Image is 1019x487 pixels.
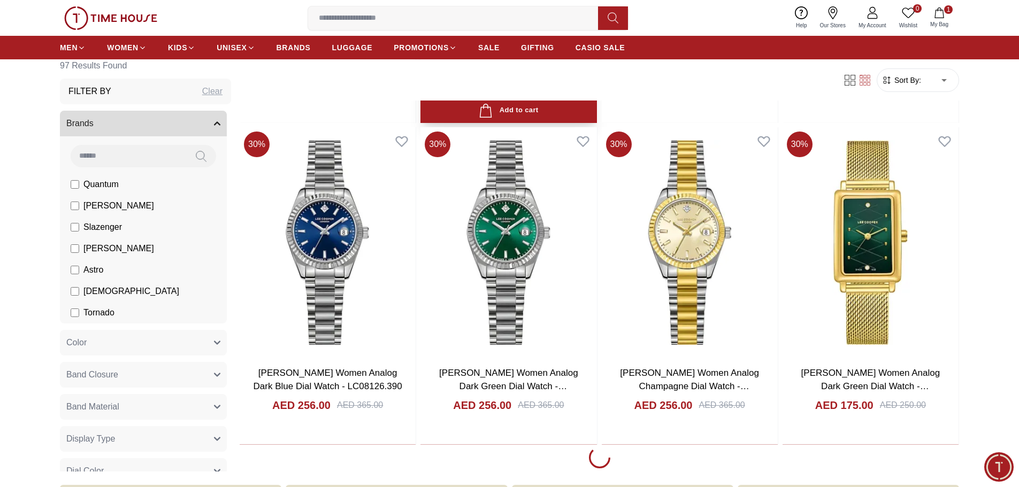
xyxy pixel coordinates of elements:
span: Brands [66,118,94,130]
span: Sort By: [892,75,921,86]
a: [PERSON_NAME] Women Analog Dark Green Dial Watch - LC08076.170 [801,368,940,405]
span: Wishlist [895,21,922,29]
span: Conversation [133,324,182,333]
button: Add to cart [420,98,596,123]
button: Band Closure [60,362,227,388]
span: Display Type [66,433,115,446]
div: Home [4,301,104,337]
span: BRANDS [277,42,311,53]
span: 30 % [244,132,270,157]
a: LUGGAGE [332,38,373,57]
a: SALE [478,38,500,57]
img: Company logo [14,14,35,35]
h4: AED 256.00 [453,398,511,413]
input: Astro [71,266,79,275]
span: My Account [854,21,891,29]
span: GIFTING [521,42,554,53]
span: [PERSON_NAME] [83,243,154,256]
a: BRANDS [277,38,311,57]
div: AED 365.00 [337,399,383,412]
a: CASIO SALE [576,38,625,57]
button: Color [60,330,227,356]
h4: AED 175.00 [815,398,874,413]
button: Band Material [60,395,227,420]
div: Conversation [106,301,210,337]
span: Our Stores [816,21,850,29]
a: [PERSON_NAME] Women Analog Dark Blue Dial Watch - LC08126.390 [254,368,402,392]
span: Dial Color [66,465,104,478]
button: 1My Bag [924,5,955,30]
button: Sort By: [882,75,921,86]
span: Slazenger [83,221,122,234]
img: LEE COOPER Women Analog Dark Green Dial Watch - LC08076.170 [783,127,959,357]
span: 0 [913,4,922,13]
img: ... [64,6,157,30]
a: Our Stores [814,4,852,32]
a: [PERSON_NAME] Women Analog Champagne Dial Watch - LC08126.210 [620,368,759,405]
a: PROMOTIONS [394,38,457,57]
input: [DEMOGRAPHIC_DATA] [71,288,79,296]
span: 30 % [425,132,450,157]
h4: AED 256.00 [634,398,693,413]
span: [PERSON_NAME] [83,200,154,213]
a: 0Wishlist [893,4,924,32]
span: LUGGAGE [332,42,373,53]
div: AED 250.00 [880,399,926,412]
input: Tornado [71,309,79,318]
div: AED 365.00 [518,399,564,412]
a: MEN [60,38,86,57]
span: Color [66,337,87,350]
span: Band Material [66,401,119,414]
input: Slazenger [71,223,79,232]
div: AED 365.00 [699,399,745,412]
div: Timehousecompany [13,144,201,185]
a: WOMEN [107,38,147,57]
span: My Bag [926,20,953,28]
h6: 97 Results Found [60,53,231,79]
span: Tornado [83,307,114,320]
div: Chat with us now [13,226,201,269]
div: Add to cart [479,104,538,118]
img: LEE COOPER Women Analog Dark Green Dial Watch - LC08126.370 [420,127,596,357]
img: LEE COOPER Women Analog Dark Blue Dial Watch - LC08126.390 [240,127,416,357]
span: KIDS [168,42,187,53]
h3: Filter By [68,86,111,98]
span: MEN [60,42,78,53]
a: KIDS [168,38,195,57]
input: [PERSON_NAME] [71,202,79,211]
span: WOMEN [107,42,139,53]
button: Display Type [60,427,227,452]
button: Dial Color [60,459,227,484]
span: Home [43,324,65,333]
a: [PERSON_NAME] Women Analog Dark Green Dial Watch - LC08126.370 [439,368,578,405]
div: Chat Widget [984,452,1014,482]
input: [PERSON_NAME] [71,245,79,253]
a: UNISEX [217,38,255,57]
span: 30 % [787,132,813,157]
span: PROMOTIONS [394,42,449,53]
span: Quantum [83,179,119,191]
a: GIFTING [521,38,554,57]
span: SALE [478,42,500,53]
span: UNISEX [217,42,247,53]
span: Help [792,21,811,29]
span: Band Closure [66,369,118,382]
span: 30 % [606,132,632,157]
h4: AED 256.00 [272,398,331,413]
span: [DEMOGRAPHIC_DATA] [83,285,179,298]
span: 1 [944,5,953,14]
span: Astro [83,264,103,277]
span: CASIO SALE [576,42,625,53]
div: Clear [202,86,223,98]
div: Find your dream watch—experts ready to assist! [13,190,201,213]
img: LEE COOPER Women Analog Champagne Dial Watch - LC08126.210 [602,127,778,357]
span: Chat with us now [50,241,182,254]
a: Help [790,4,814,32]
input: Quantum [71,181,79,189]
button: Brands [60,111,227,137]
